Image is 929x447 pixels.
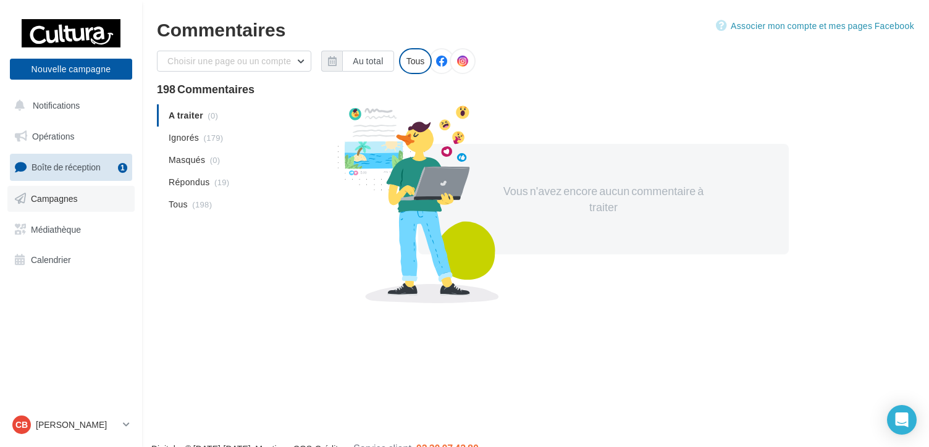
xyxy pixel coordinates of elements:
span: Notifications [33,100,80,111]
button: Au total [342,51,393,72]
a: Associer mon compte et mes pages Facebook [716,19,914,33]
a: Opérations [7,123,135,149]
button: Notifications [7,93,130,119]
button: Au total [321,51,393,72]
div: 1 [118,163,127,173]
span: Masqués [169,154,205,166]
span: Tous [169,198,188,211]
span: CB [15,419,28,431]
span: Calendrier [31,254,71,265]
div: Commentaires [157,20,914,38]
a: Campagnes [7,186,135,212]
span: (0) [210,155,221,165]
div: Vous n'avez encore aucun commentaire à traiter [497,183,710,215]
a: Médiathèque [7,217,135,243]
span: (198) [192,199,212,209]
span: Opérations [32,131,74,141]
div: Open Intercom Messenger [887,405,917,435]
p: [PERSON_NAME] [36,419,118,431]
span: Ignorés [169,132,199,144]
a: CB [PERSON_NAME] [10,413,132,437]
button: Choisir une page ou un compte [157,51,311,72]
span: Choisir une page ou un compte [167,56,291,66]
span: Campagnes [31,193,78,204]
div: 198 Commentaires [157,83,914,94]
button: Nouvelle campagne [10,59,132,80]
span: Répondus [169,176,210,188]
span: Boîte de réception [32,162,101,172]
span: Médiathèque [31,223,81,234]
span: (19) [214,177,229,187]
a: Calendrier [7,247,135,273]
span: (179) [204,133,224,143]
div: Tous [399,48,432,74]
a: Boîte de réception1 [7,154,135,180]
